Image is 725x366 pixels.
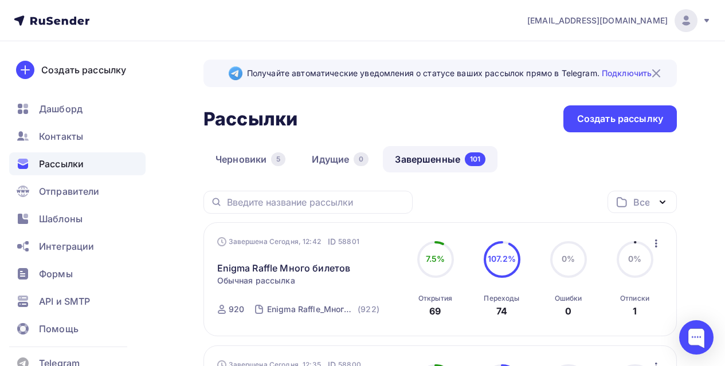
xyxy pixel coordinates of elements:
[358,304,379,315] div: (922)
[217,275,295,286] span: Обычная рассылка
[338,236,359,247] span: 58801
[608,191,677,213] button: Все
[633,304,637,318] div: 1
[527,9,711,32] a: [EMAIL_ADDRESS][DOMAIN_NAME]
[465,152,485,166] div: 101
[565,304,571,318] div: 0
[9,207,146,230] a: Шаблоны
[555,294,582,303] div: Ошибки
[300,146,381,172] a: Идущие0
[217,236,359,247] div: Завершена Сегодня, 12:42
[39,102,83,116] span: Дашборд
[217,261,351,275] a: Enigma Raffle Много билетов
[602,68,652,78] a: Подключить
[39,157,84,171] span: Рассылки
[229,66,242,80] img: Telegram
[484,294,519,303] div: Переходы
[203,108,297,131] h2: Рассылки
[383,146,497,172] a: Завершенные101
[527,15,668,26] span: [EMAIL_ADDRESS][DOMAIN_NAME]
[229,304,244,315] div: 920
[488,254,516,263] span: 107.2%
[227,196,406,208] input: Введите название рассылки
[39,294,90,308] span: API и SMTP
[247,68,652,79] span: Получайте автоматические уведомления о статусе ваших рассылок прямо в Telegram.
[271,152,285,166] div: 5
[354,152,369,166] div: 0
[429,304,441,318] div: 69
[620,294,649,303] div: Отписки
[426,254,445,263] span: 7.5%
[203,146,297,172] a: Черновики5
[562,254,575,263] span: 0%
[39,212,83,226] span: Шаблоны
[39,129,83,143] span: Контакты
[577,112,663,125] div: Создать рассылку
[41,63,126,77] div: Создать рассылку
[39,239,94,253] span: Интеграции
[418,294,452,303] div: Открытия
[9,262,146,285] a: Формы
[9,152,146,175] a: Рассылки
[633,195,649,209] div: Все
[39,184,100,198] span: Отправители
[9,125,146,148] a: Контакты
[9,97,146,120] a: Дашборд
[9,180,146,203] a: Отправители
[628,254,641,263] span: 0%
[39,322,79,336] span: Помощь
[328,236,336,247] span: ID
[39,267,73,281] span: Формы
[266,300,381,318] a: Enigma Raffle_Много билетов (922)
[267,304,355,315] div: Enigma Raffle_Много билетов
[496,304,507,318] div: 74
